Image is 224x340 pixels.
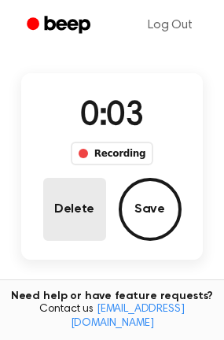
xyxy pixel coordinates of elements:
button: Delete Audio Record [43,178,106,241]
a: Beep [16,10,105,41]
button: Save Audio Record [119,178,182,241]
div: Recording [71,142,153,165]
a: Log Out [132,6,208,44]
span: Contact us [9,303,215,331]
span: 0:03 [80,100,143,133]
a: [EMAIL_ADDRESS][DOMAIN_NAME] [71,304,185,329]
